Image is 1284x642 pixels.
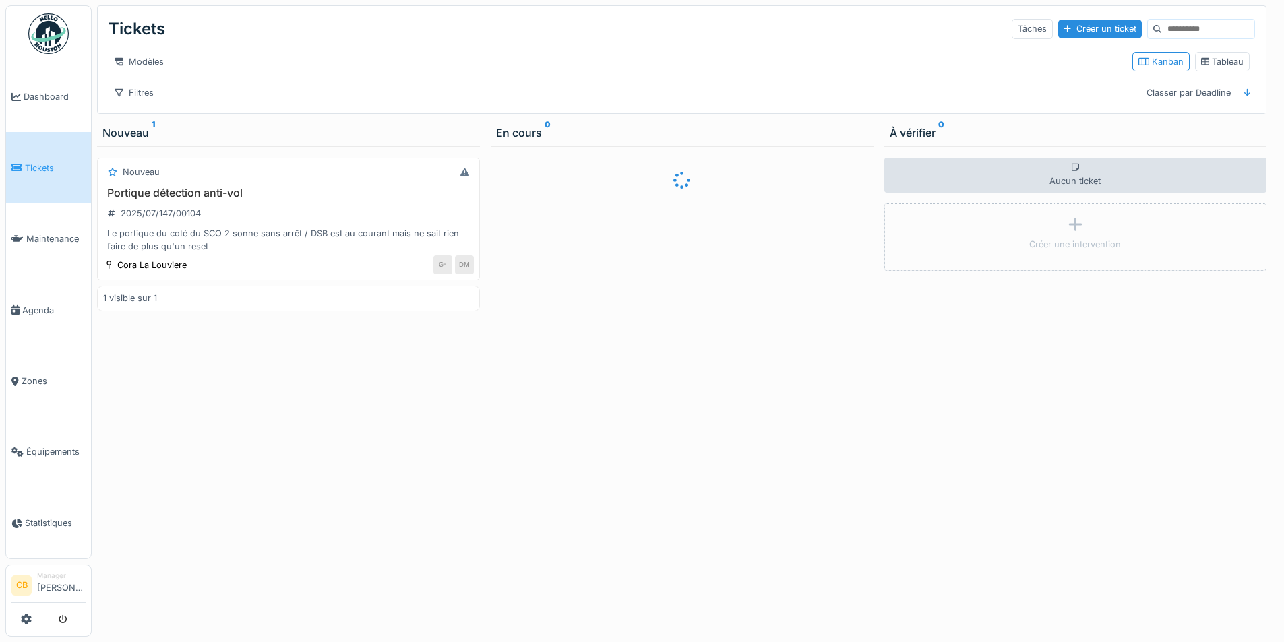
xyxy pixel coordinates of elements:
li: [PERSON_NAME] [37,571,86,600]
span: Tickets [25,162,86,174]
a: Statistiques [6,488,91,558]
div: Nouveau [102,125,475,141]
sup: 0 [938,125,944,141]
a: Zones [6,346,91,416]
div: Manager [37,571,86,581]
div: Filtres [109,83,160,102]
sup: 0 [545,125,551,141]
li: CB [11,575,32,596]
div: G- [433,255,452,274]
a: Tickets [6,132,91,203]
a: CB Manager[PERSON_NAME] [11,571,86,603]
span: Zones [22,375,86,387]
div: Kanban [1138,55,1184,68]
span: Dashboard [24,90,86,103]
span: Agenda [22,304,86,317]
div: Créer un ticket [1058,20,1142,38]
div: Nouveau [123,166,160,179]
sup: 1 [152,125,155,141]
div: À vérifier [890,125,1262,141]
img: Badge_color-CXgf-gQk.svg [28,13,69,54]
div: 2025/07/147/00104 [121,207,201,220]
div: Le portique du coté du SCO 2 sonne sans arrêt / DSB est au courant mais ne sait rien faire de plu... [103,227,474,253]
a: Équipements [6,416,91,487]
div: 1 visible sur 1 [103,292,157,304]
h3: Portique détection anti-vol [103,187,474,199]
div: Aucun ticket [884,158,1267,193]
a: Agenda [6,274,91,345]
div: DM [455,255,474,274]
a: Maintenance [6,203,91,274]
span: Maintenance [26,232,86,245]
div: Tâches [1012,19,1053,38]
a: Dashboard [6,61,91,132]
div: Classer par Deadline [1140,83,1237,102]
div: Créer une intervention [1029,238,1121,251]
div: En cours [496,125,868,141]
div: Modèles [109,52,170,71]
div: Cora La Louviere [117,259,187,271]
span: Statistiques [25,517,86,529]
div: Tickets [109,11,165,46]
div: Tableau [1201,55,1244,68]
span: Équipements [26,445,86,458]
